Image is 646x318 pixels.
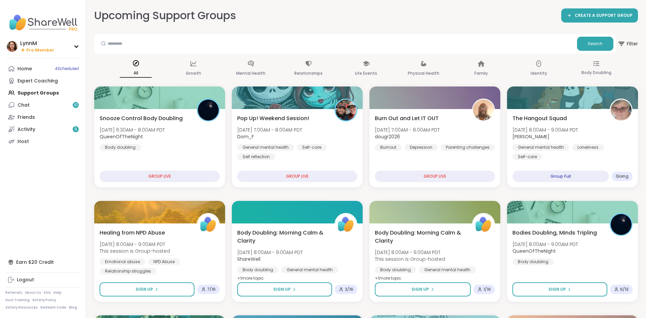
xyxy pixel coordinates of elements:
[237,171,357,182] div: GROUP LIVE
[512,258,554,265] div: Body doubling
[512,282,607,296] button: Sign Up
[408,69,439,77] p: Physical Health
[237,153,275,160] div: Self reflection
[100,282,194,296] button: Sign Up
[236,69,265,77] p: Mental Health
[375,229,465,245] span: Body Doubling: Morning Calm & Clarity
[100,241,170,248] span: [DATE] 8:00AM - 9:00AM PDT
[100,144,141,151] div: Body doubling
[5,111,80,123] a: Friends
[186,69,201,77] p: Growth
[55,66,79,71] span: 4 Scheduled
[237,144,294,151] div: General mental health
[512,144,569,151] div: General mental health
[512,153,542,160] div: Self-care
[26,47,54,53] span: Pro Member
[473,214,494,235] img: ShareWell
[273,286,291,292] span: Sign Up
[419,267,476,273] div: General mental health
[25,290,41,295] a: About Us
[237,114,309,122] span: Pop Up! Weekend Session!
[237,249,303,256] span: [DATE] 8:00AM - 9:00AM PDT
[7,41,17,52] img: LynnM
[345,287,353,292] span: 2 / 16
[575,13,633,19] span: CREATE A SUPPORT GROUP
[620,287,629,292] span: 6 / 13
[611,100,632,120] img: Susan
[561,8,638,23] a: CREATE A SUPPORT GROUP
[74,127,77,132] span: 9
[512,241,578,248] span: [DATE] 8:00AM - 9:00AM PDT
[44,290,51,295] a: FAQ
[5,99,80,111] a: Chat10
[5,298,30,303] a: Host Training
[17,138,29,145] div: Host
[411,286,429,292] span: Sign Up
[100,133,143,140] b: QueenOfTheNight
[512,229,597,237] span: Bodies Doubling, Minds Tripling
[375,256,445,262] span: This session is Group-hosted
[512,133,549,140] b: [PERSON_NAME]
[94,8,236,23] h2: Upcoming Support Groups
[5,135,80,147] a: Host
[588,41,603,47] span: Search
[375,171,495,182] div: GROUP LIVE
[531,69,547,77] p: Identity
[548,286,566,292] span: Sign Up
[440,144,495,151] div: Parenting challenges
[100,268,156,275] div: Relationship struggles
[355,69,377,77] p: Life Events
[17,102,30,109] div: Chat
[32,298,56,303] a: Safety Policy
[375,114,439,122] span: Burn Out and Let IT OUT
[335,100,356,120] img: Dom_F
[5,123,80,135] a: Activity9
[198,214,219,235] img: ShareWell
[474,69,488,77] p: Family
[207,287,216,292] span: 7 / 16
[17,126,35,133] div: Activity
[136,286,153,292] span: Sign Up
[237,133,254,140] b: Dom_F
[198,100,219,120] img: QueenOfTheNight
[512,114,567,122] span: The Hangout Squad
[5,11,80,34] img: ShareWell Nav Logo
[237,229,327,245] span: Body Doubling: Morning Calm & Clarity
[375,144,402,151] div: Burnout
[100,229,165,237] span: Healing from NPD Abuse
[100,258,145,265] div: Emotional abuse
[100,171,220,182] div: GROUP LIVE
[17,66,32,72] div: Home
[473,100,494,120] img: dougr2026
[100,114,183,122] span: Snooze Control Body Doubling
[237,256,260,262] b: ShareWell
[572,144,604,151] div: Loneliness
[100,127,165,133] span: [DATE] 6:30AM - 8:00AM PDT
[20,40,54,47] div: LynnM
[375,267,416,273] div: Body doubling
[483,287,491,292] span: 1 / 16
[5,75,80,87] a: Expert Coaching
[375,127,440,133] span: [DATE] 7:00AM - 8:00AM PDT
[512,127,578,133] span: [DATE] 8:00AM - 9:00AM PDT
[617,34,638,54] button: Filter
[611,214,632,235] img: QueenOfTheNight
[281,267,338,273] div: General mental health
[375,282,471,296] button: Sign Up
[17,277,34,283] div: Logout
[74,102,78,108] span: 10
[375,133,400,140] b: dougr2026
[148,258,180,265] div: NPD Abuse
[5,290,22,295] a: Referrals
[17,114,35,121] div: Friends
[616,174,629,179] span: Going
[120,69,152,78] p: All
[5,305,38,310] a: Safety Resources
[577,37,613,51] button: Search
[237,127,302,133] span: [DATE] 7:00AM - 8:00AM PDT
[17,78,58,84] div: Expert Coaching
[53,290,62,295] a: Help
[294,69,323,77] p: Relationships
[237,282,332,296] button: Sign Up
[100,248,170,254] span: This session is Group-hosted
